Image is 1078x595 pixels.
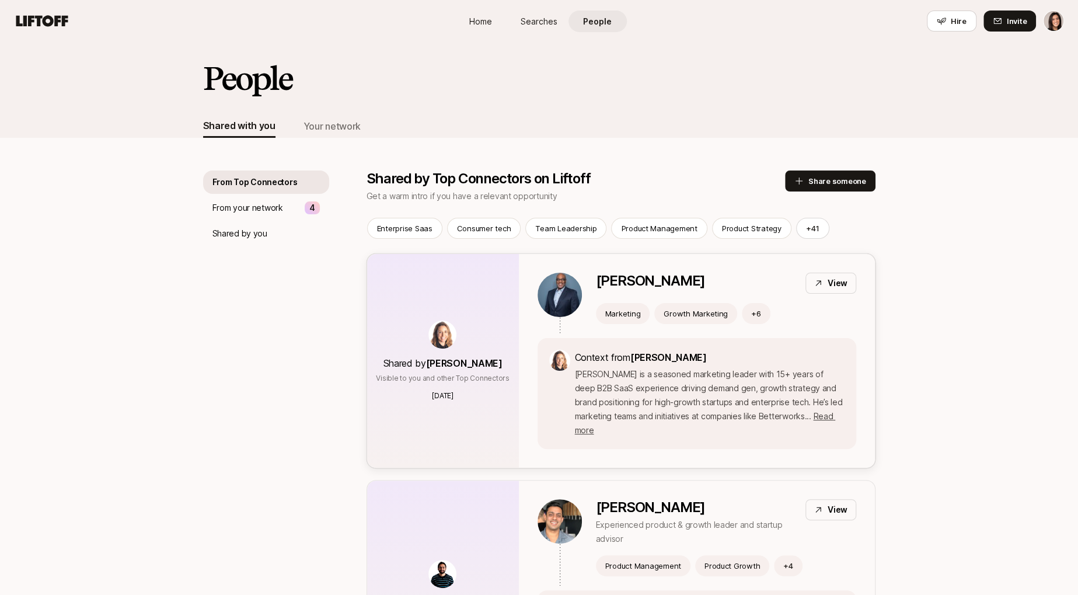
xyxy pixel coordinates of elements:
[828,276,847,290] p: View
[432,391,453,401] p: [DATE]
[428,560,456,588] img: ACg8ocIkDTL3-aTJPCC6zF-UTLIXBF4K0l6XE8Bv4u6zd-KODelM=s160-c
[742,303,770,324] button: +6
[828,503,847,517] p: View
[549,350,570,371] img: 5b4e8e9c_3b7b_4d72_a69f_7f4659b27c66.jpg
[983,11,1036,32] button: Invite
[521,15,557,27] span: Searches
[303,114,361,138] button: Your network
[1007,15,1027,27] span: Invite
[664,308,728,319] p: Growth Marketing
[774,555,803,576] button: +4
[596,499,796,516] p: [PERSON_NAME]
[426,357,503,369] span: [PERSON_NAME]
[510,11,568,32] a: Searches
[212,201,283,215] p: From your network
[575,350,845,365] p: Context from
[538,499,582,544] img: 1cf5e339_9344_4c28_b1fe_dc3ceac21bee.jpg
[1044,11,1063,31] img: Eleanor Morgan
[1043,11,1064,32] button: Eleanor Morgan
[605,308,641,319] p: Marketing
[538,273,582,317] img: d4a00215_5f96_486f_9846_edc73dbf65d7.jpg
[457,222,511,234] p: Consumer tech
[596,518,796,546] p: Experienced product & growth leader and startup advisor
[596,273,705,289] p: [PERSON_NAME]
[469,15,492,27] span: Home
[583,15,612,27] span: People
[722,222,782,234] p: Product Strategy
[212,227,267,241] p: Shared by you
[309,201,315,215] p: 4
[605,560,681,572] p: Product Management
[212,175,298,189] p: From Top Connectors
[575,367,845,437] p: [PERSON_NAME] is a seasoned marketing leader with 15+ years of deep B2B SaaS experience driving d...
[568,11,627,32] a: People
[452,11,510,32] a: Home
[621,222,697,234] p: Product Management
[203,61,292,96] h2: People
[367,253,875,468] a: Shared by[PERSON_NAME]Visible to you and other Top Connectors[DATE][PERSON_NAME]ViewMarketingGrow...
[951,15,967,27] span: Hire
[377,222,432,234] p: Enterprise Saas
[704,560,760,572] p: Product Growth
[796,218,829,239] button: +41
[383,356,503,371] p: Shared by
[630,352,707,363] span: [PERSON_NAME]
[303,119,361,134] div: Your network
[428,321,456,349] img: 5b4e8e9c_3b7b_4d72_a69f_7f4659b27c66.jpg
[203,118,275,133] div: Shared with you
[367,189,785,203] p: Get a warm intro if you have a relevant opportunity
[376,373,510,384] p: Visible to you and other Top Connectors
[535,222,596,234] p: Team Leadership
[203,114,275,138] button: Shared with you
[927,11,976,32] button: Hire
[367,171,785,187] p: Shared by Top Connectors on Liftoff
[785,171,875,192] button: Share someone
